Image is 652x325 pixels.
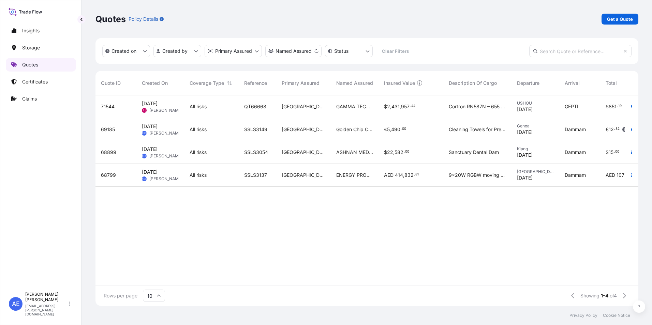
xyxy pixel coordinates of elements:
[395,150,403,155] span: 582
[384,173,394,177] span: AED
[101,80,121,87] span: Quote ID
[384,150,387,155] span: $
[565,172,586,179] span: Dammam
[129,16,158,22] p: Policy Details
[6,58,76,72] a: Quotes
[384,80,415,87] span: Insured Value
[606,80,617,87] span: Total
[190,80,224,87] span: Coverage Type
[282,103,325,110] span: [GEOGRAPHIC_DATA]
[112,48,136,55] p: Created on
[517,146,554,152] span: Klang
[391,127,400,132] span: 490
[215,48,252,55] p: Primary Assured
[401,104,410,109] span: 957
[244,172,267,179] span: SSLS3137
[517,174,533,181] span: [DATE]
[265,45,322,57] button: cargoOwner Filter options
[25,292,68,303] p: [PERSON_NAME] [PERSON_NAME]
[142,153,147,159] span: AES
[376,46,414,57] button: Clear Filters
[601,292,608,299] span: 1-4
[382,48,409,55] p: Clear Filters
[12,300,20,307] span: AE
[606,173,615,177] span: AED
[6,75,76,89] a: Certificates
[616,128,620,130] span: 82
[95,14,126,25] p: Quotes
[142,146,158,153] span: [DATE]
[414,173,415,176] span: .
[22,44,40,51] p: Storage
[336,80,373,87] span: Named Assured
[405,151,409,153] span: 00
[149,153,182,159] span: [PERSON_NAME]
[244,103,266,110] span: QT66668
[244,149,268,156] span: SSLS3054
[580,292,599,299] span: Showing
[606,127,609,132] span: €
[102,45,150,57] button: createdOn Filter options
[400,104,401,109] span: ,
[276,48,312,55] p: Named Assured
[401,128,402,130] span: .
[149,130,182,136] span: [PERSON_NAME]
[609,150,613,155] span: 15
[395,173,403,177] span: 414
[387,150,393,155] span: 22
[153,45,201,57] button: createdBy Filter options
[25,304,68,316] p: [EMAIL_ADDRESS][PERSON_NAME][DOMAIN_NAME]
[190,103,207,110] span: All risks
[606,150,609,155] span: $
[565,103,578,110] span: GEPTI
[602,14,638,25] a: Get a Quote
[606,104,609,109] span: $
[143,107,146,114] span: AJ
[402,128,406,130] span: 00
[387,127,390,132] span: 5
[615,151,619,153] span: 00
[22,78,48,85] p: Certificates
[529,45,632,57] input: Search Quote or Reference...
[517,129,533,136] span: [DATE]
[282,126,325,133] span: [GEOGRAPHIC_DATA]
[384,104,387,109] span: $
[22,95,37,102] p: Claims
[334,48,349,55] p: Status
[149,108,182,113] span: [PERSON_NAME]
[614,128,615,130] span: .
[449,172,506,179] span: 9x20W RGBW moving wash light with 4°- 52° zoom - Black
[390,104,391,109] span: ,
[104,292,137,299] span: Rows per page
[282,172,325,179] span: [GEOGRAPHIC_DATA]
[607,16,633,22] p: Get a Quote
[162,48,188,55] p: Created by
[22,27,40,34] p: Insights
[569,313,597,318] a: Privacy Policy
[449,149,499,156] span: Sanctuary Dental Dam
[336,126,373,133] span: Golden Chip Company (GCC)
[391,104,400,109] span: 431
[387,104,390,109] span: 2
[384,127,387,132] span: €
[6,41,76,55] a: Storage
[393,150,395,155] span: ,
[190,149,207,156] span: All risks
[517,123,554,129] span: Genoa
[336,103,373,110] span: GAMMA TECH FZE
[101,126,115,133] span: 69185
[603,313,630,318] a: Cookie Notice
[142,100,158,107] span: [DATE]
[609,104,617,109] span: 851
[142,175,147,182] span: AES
[101,172,116,179] span: 68799
[282,149,325,156] span: [GEOGRAPHIC_DATA]
[404,151,405,153] span: .
[149,176,182,182] span: [PERSON_NAME]
[190,172,207,179] span: All risks
[404,173,414,177] span: 832
[22,61,38,68] p: Quotes
[618,105,622,107] span: 19
[101,103,115,110] span: 71544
